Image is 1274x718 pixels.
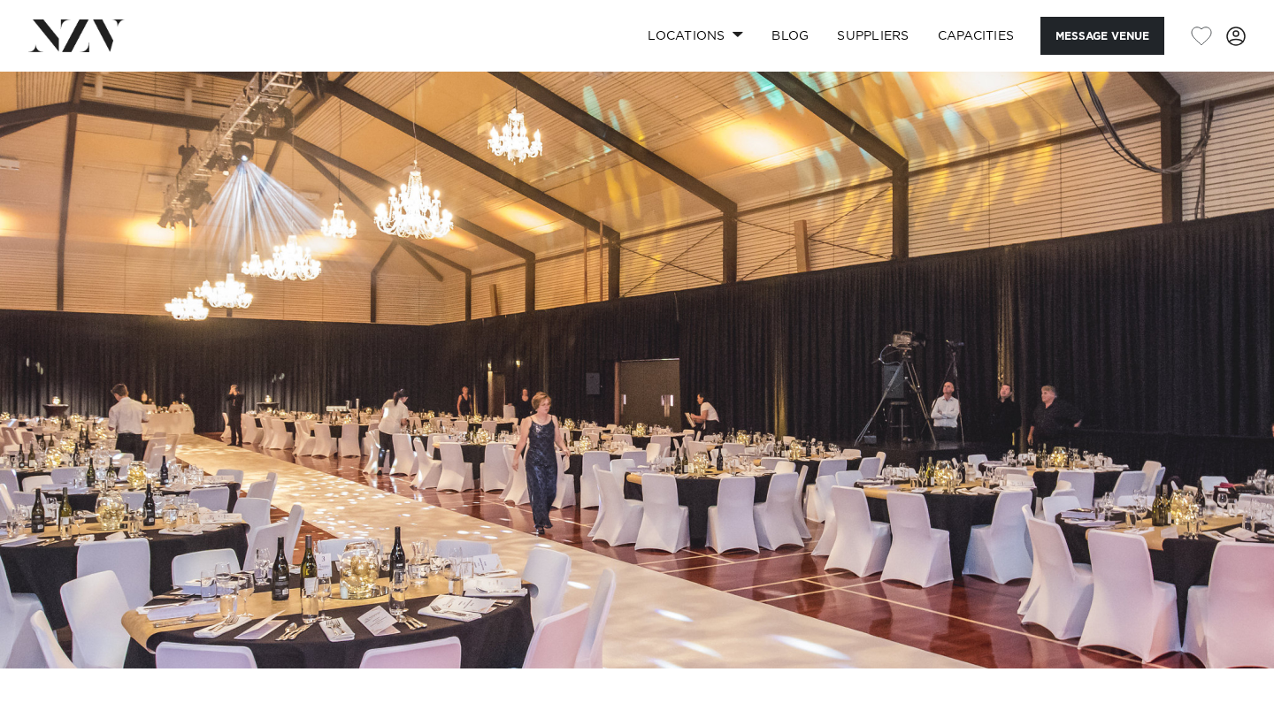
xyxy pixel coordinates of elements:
img: nzv-logo.png [28,19,125,51]
a: SUPPLIERS [823,17,923,55]
a: BLOG [757,17,823,55]
button: Message Venue [1040,17,1164,55]
a: Capacities [924,17,1029,55]
a: Locations [633,17,757,55]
